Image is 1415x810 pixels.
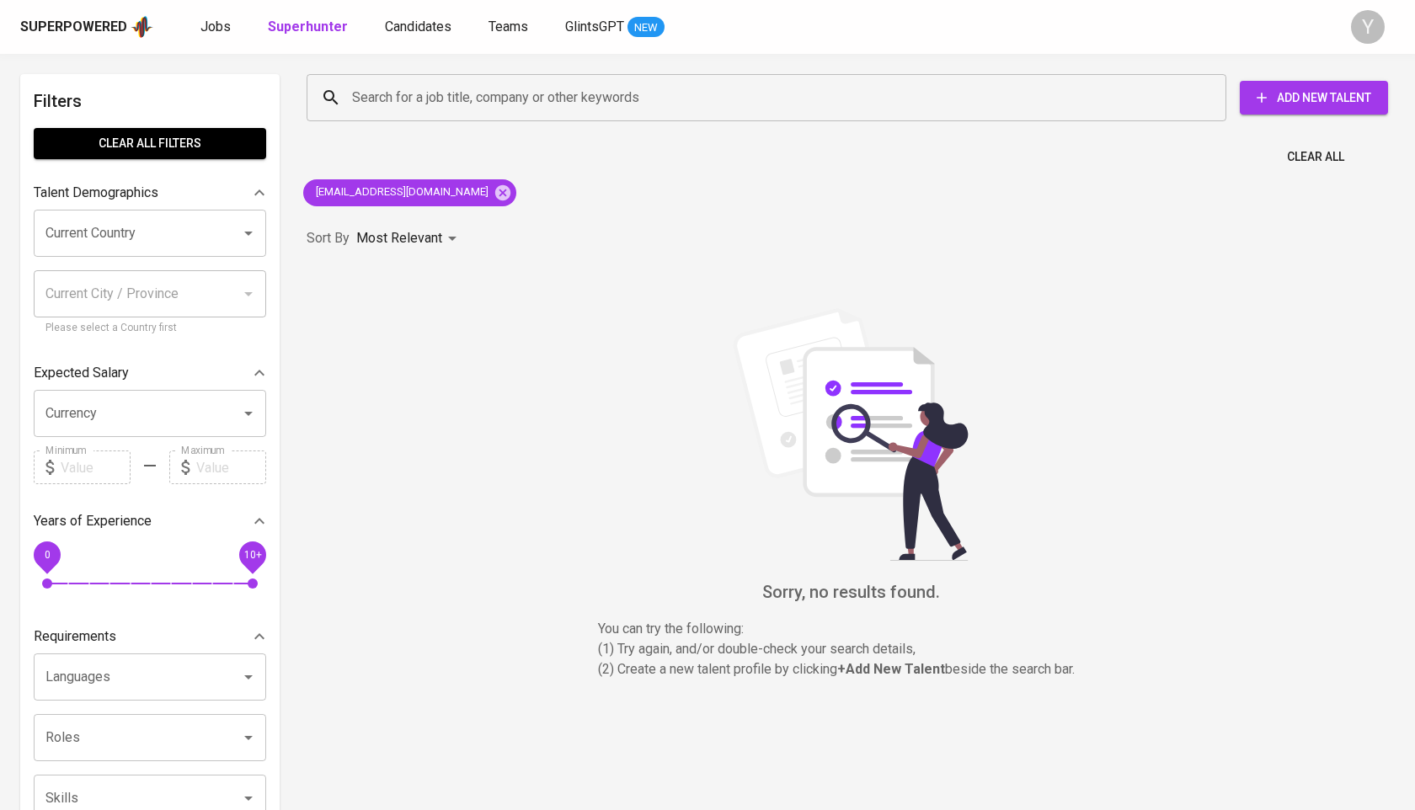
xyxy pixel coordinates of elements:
div: Most Relevant [356,223,462,254]
span: 0 [44,549,50,561]
a: Teams [489,17,531,38]
b: + Add New Talent [837,661,945,677]
button: Open [237,221,260,245]
button: Open [237,402,260,425]
input: Value [196,450,266,484]
p: Expected Salary [34,363,129,383]
span: Clear All [1287,147,1344,168]
input: Value [61,450,131,484]
div: Talent Demographics [34,176,266,210]
a: Candidates [385,17,455,38]
span: Add New Talent [1253,88,1375,109]
div: [EMAIL_ADDRESS][DOMAIN_NAME] [303,179,516,206]
span: Clear All filters [47,133,253,154]
button: Open [237,665,260,689]
p: Please select a Country first [45,320,254,337]
a: GlintsGPT NEW [565,17,665,38]
button: Clear All [1280,141,1351,173]
span: Candidates [385,19,451,35]
a: Jobs [200,17,234,38]
button: Clear All filters [34,128,266,159]
span: [EMAIL_ADDRESS][DOMAIN_NAME] [303,184,499,200]
span: 10+ [243,549,261,561]
span: NEW [627,19,665,36]
a: Superpoweredapp logo [20,14,153,40]
p: (1) Try again, and/or double-check your search details, [598,639,1103,659]
p: Requirements [34,626,116,647]
div: Expected Salary [34,356,266,390]
span: GlintsGPT [565,19,624,35]
div: Superpowered [20,18,127,37]
b: Superhunter [268,19,348,35]
p: Most Relevant [356,228,442,248]
p: Sort By [307,228,350,248]
p: Years of Experience [34,511,152,531]
p: (2) Create a new talent profile by clicking beside the search bar. [598,659,1103,679]
img: app logo [131,14,153,40]
a: Superhunter [268,17,351,38]
h6: Sorry, no results found. [307,578,1395,605]
p: You can try the following : [598,619,1103,639]
img: file_searching.svg [724,308,977,561]
button: Open [237,786,260,810]
button: Open [237,726,260,749]
span: Teams [489,19,528,35]
p: Talent Demographics [34,183,158,203]
span: Jobs [200,19,231,35]
button: Add New Talent [1240,81,1388,115]
div: Y [1351,10,1385,44]
div: Requirements [34,620,266,653]
h6: Filters [34,88,266,115]
div: Years of Experience [34,504,266,538]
